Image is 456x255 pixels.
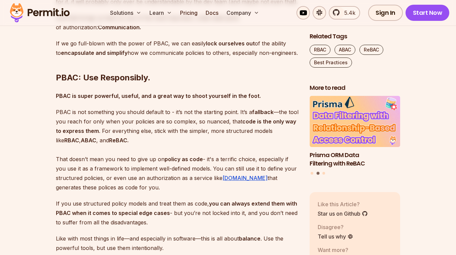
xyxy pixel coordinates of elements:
a: Prisma ORM Data Filtering with ReBACPrisma ORM Data Filtering with ReBAC [310,96,400,168]
p: Like with most things in life—and especially in software—this is all about . Use the powerful too... [56,234,299,253]
strong: code is the only way to express them [56,118,296,134]
a: Star us on Github [318,210,368,218]
button: Go to slide 3 [322,172,325,175]
h2: Related Tags [310,32,400,41]
strong: PBAC is super powerful, useful, and a great way to shoot yourself in the foot. [56,93,261,99]
strong: Communication. [98,24,141,31]
button: Go to slide 1 [311,172,313,175]
a: 5.4k [329,6,360,20]
p: Like this Article? [318,200,368,208]
a: Pricing [177,6,200,20]
strong: ABAC [81,137,96,144]
h3: Prisma ORM Data Filtering with ReBAC [310,151,400,168]
a: ABAC [335,45,355,55]
img: Prisma ORM Data Filtering with ReBAC [310,96,400,147]
a: [DOMAIN_NAME] [222,175,268,181]
p: Disagree? [318,223,353,231]
img: Permit logo [7,1,73,24]
p: PBAC is not something you should default to - it’s not the starting point. It’s a —the tool you r... [56,107,299,192]
span: 5.4k [340,9,355,17]
p: Want more? [318,246,370,254]
strong: balance [239,235,260,242]
button: Learn [147,6,175,20]
li: 2 of 3 [310,96,400,168]
strong: lock ourselves out [206,40,255,47]
strong: policy as code [165,156,203,162]
p: If we go full-blown with the power of PBAC, we can easily of the ability to how we communicate po... [56,39,299,58]
button: Solutions [107,6,144,20]
strong: fallback [252,109,274,115]
div: Posts [310,96,400,176]
a: Start Now [406,5,450,21]
p: If you use structured policy models and treat them as code, - but you’re not locked into it, and ... [56,199,299,227]
h2: PBAC: Use Responsibly. [56,45,299,83]
strong: RBAC [64,137,79,144]
button: Go to slide 2 [316,172,319,175]
strong: ReBAC. [109,137,129,144]
a: ReBAC [359,45,383,55]
button: Company [224,6,262,20]
a: Docs [203,6,221,20]
a: Sign In [368,5,403,21]
a: Tell us why [318,232,353,241]
a: Best Practices [310,58,352,68]
strong: encapsulate and simplify [61,49,128,56]
a: RBAC [310,45,330,55]
strong: you can always extend them with PBAC when it comes to special edge cases [56,200,297,216]
h2: More to read [310,84,400,92]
